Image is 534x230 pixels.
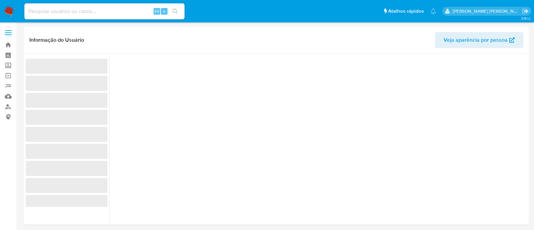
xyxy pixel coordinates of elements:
span: Veja aparência por pessoa [444,32,508,48]
h1: Informação do Usuário [29,37,84,43]
span: ‌ [26,110,107,125]
a: Notificações [431,8,436,14]
span: s [163,8,165,14]
input: Pesquise usuários ou casos... [24,7,185,16]
a: Sair [522,8,529,15]
span: ‌ [26,59,107,74]
span: ‌ [26,144,107,159]
span: ‌ [26,76,107,91]
span: Alt [154,8,160,14]
span: ‌ [26,195,107,210]
span: ‌ [26,178,107,193]
button: search-icon [168,7,182,16]
span: ‌ [26,93,107,108]
button: Veja aparência por pessoa [435,32,523,48]
span: ‌ [26,127,107,142]
span: ‌ [26,161,107,176]
p: anna.almeida@mercadopago.com.br [453,8,520,14]
span: Atalhos rápidos [388,8,424,15]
